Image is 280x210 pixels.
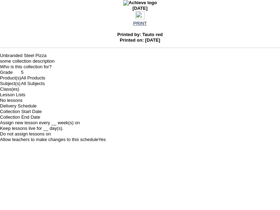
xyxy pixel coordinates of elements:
img: print.gif [135,11,145,19]
td: All Subjects [21,81,45,86]
td: 5 [21,70,45,75]
a: PRINT [133,21,147,26]
td: Yes [98,137,106,142]
td: All Products [21,75,45,81]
